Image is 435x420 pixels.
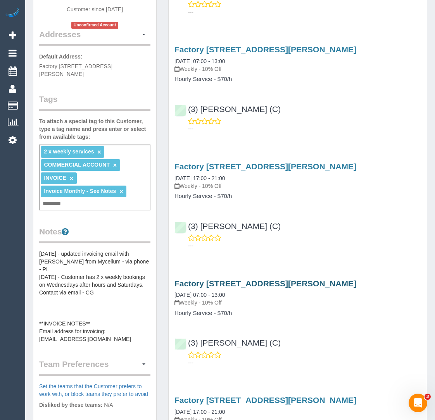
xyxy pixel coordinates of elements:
img: Automaid Logo [5,8,20,19]
p: Weekly - 10% Off [174,65,421,73]
legend: Notes [39,226,150,243]
p: --- [188,125,421,133]
p: --- [188,359,421,367]
a: [DATE] 17:00 - 21:00 [174,409,225,415]
a: × [113,162,117,169]
span: 2 x weekly services [44,148,94,155]
a: Factory [STREET_ADDRESS][PERSON_NAME] [174,279,356,288]
h4: Hourly Service - $70/h [174,310,421,317]
label: To attach a special tag to this Customer, type a tag name and press enter or select from availabl... [39,117,150,141]
a: × [119,188,123,195]
span: COMMERCIAL ACCOUNT [44,162,110,168]
p: --- [188,8,421,16]
span: Invoice Monthly - See Notes [44,188,116,194]
a: [DATE] 07:00 - 13:00 [174,292,225,298]
a: Set the teams that the Customer prefers to work with, or block teams they prefer to avoid [39,383,148,397]
h4: Hourly Service - $70/h [174,76,421,83]
iframe: Intercom live chat [409,394,427,412]
a: [DATE] 17:00 - 21:00 [174,175,225,181]
label: Disliked by these teams: [39,401,102,409]
a: Factory [STREET_ADDRESS][PERSON_NAME] [174,162,356,171]
a: (3) [PERSON_NAME] (C) [174,105,281,114]
a: × [70,175,73,182]
span: 3 [425,394,431,400]
p: Weekly - 10% Off [174,299,421,306]
h4: Hourly Service - $70/h [174,193,421,200]
label: Default Address: [39,53,83,60]
pre: [DATE] - updated invoicing email with [PERSON_NAME] from Mycelium - via phone - PL [DATE] - Custo... [39,250,150,343]
span: INVOICE [44,175,66,181]
span: Customer since [DATE] [67,6,123,12]
a: [DATE] 07:00 - 13:00 [174,58,225,64]
a: Factory [STREET_ADDRESS][PERSON_NAME] [174,396,356,405]
a: (3) [PERSON_NAME] (C) [174,222,281,231]
legend: Team Preferences [39,358,150,376]
span: Factory [STREET_ADDRESS][PERSON_NAME] [39,63,112,77]
p: Weekly - 10% Off [174,182,421,190]
a: × [98,149,101,155]
a: (3) [PERSON_NAME] (C) [174,338,281,347]
span: Unconfirmed Account [71,22,119,28]
span: N/A [104,402,113,408]
a: Factory [STREET_ADDRESS][PERSON_NAME] [174,45,356,54]
p: --- [188,242,421,250]
legend: Tags [39,93,150,111]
